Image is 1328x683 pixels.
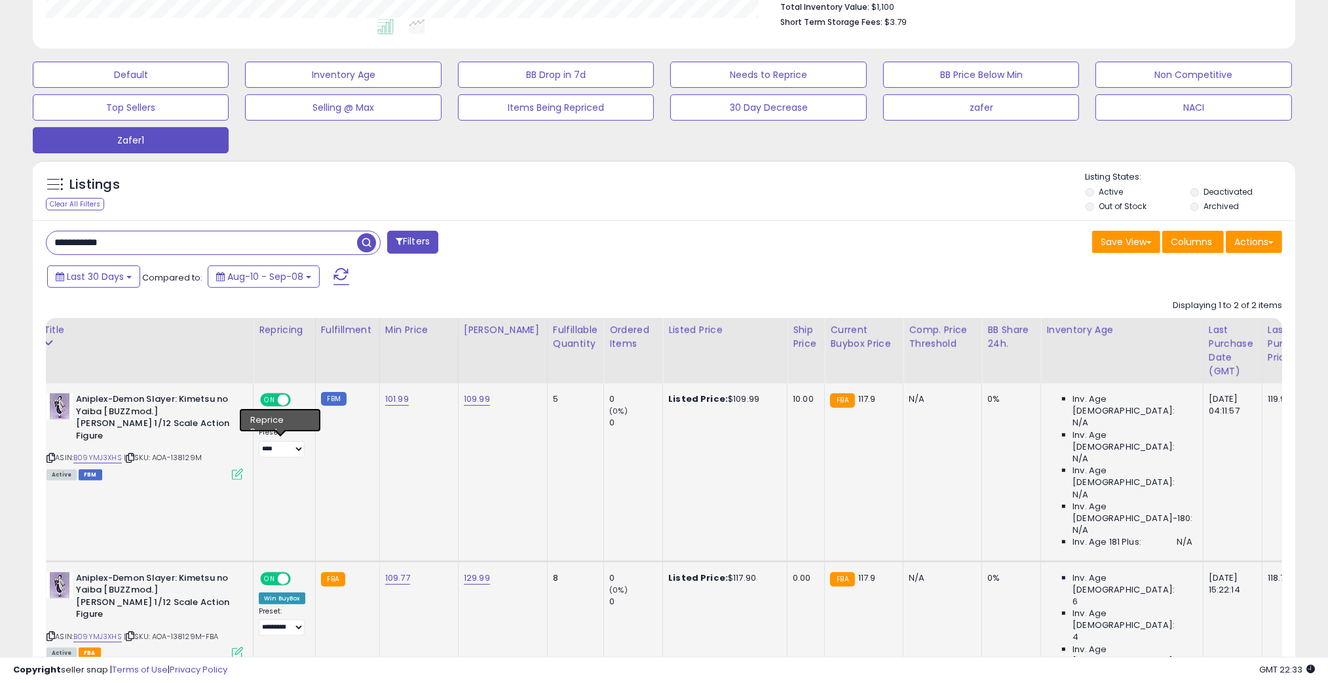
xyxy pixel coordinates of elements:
[13,664,227,676] div: seller snap | |
[13,663,61,676] strong: Copyright
[259,593,305,604] div: Win BuyBox
[1173,300,1282,312] div: Displaying 1 to 2 of 2 items
[208,265,320,288] button: Aug-10 - Sep-08
[245,62,441,88] button: Inventory Age
[793,323,819,351] div: Ship Price
[1204,186,1253,197] label: Deactivated
[142,271,202,284] span: Compared to:
[1072,572,1192,596] span: Inv. Age [DEMOGRAPHIC_DATA]:
[1209,393,1252,417] div: [DATE] 04:11:57
[33,94,229,121] button: Top Sellers
[464,323,542,337] div: [PERSON_NAME]
[670,94,866,121] button: 30 Day Decrease
[1072,596,1078,608] span: 6
[1046,323,1197,337] div: Inventory Age
[1204,201,1239,212] label: Archived
[1072,453,1088,465] span: N/A
[668,572,777,584] div: $117.90
[76,393,235,445] b: Aniplex-Demon Slayer: Kimetsu no Yaiba [BUZZmod.] [PERSON_NAME] 1/12 Scale Action Figure
[609,323,657,351] div: Ordered Items
[1072,536,1141,548] span: Inv. Age 181 Plus:
[793,393,814,405] div: 10.00
[909,572,972,584] div: N/A
[170,663,227,676] a: Privacy Policy
[1072,524,1088,536] span: N/A
[1209,572,1252,596] div: [DATE] 15:22:14
[387,231,438,254] button: Filters
[47,572,73,598] img: 418UnoENsOL._SL40_.jpg
[987,572,1031,584] div: 0%
[668,393,728,405] b: Listed Price:
[609,406,628,416] small: (0%)
[458,62,654,88] button: BB Drop in 7d
[385,393,409,406] a: 101.99
[321,572,345,587] small: FBA
[1072,489,1088,501] span: N/A
[1072,501,1192,524] span: Inv. Age [DEMOGRAPHIC_DATA]-180:
[261,395,278,406] span: ON
[780,16,882,28] b: Short Term Storage Fees:
[883,62,1079,88] button: BB Price Below Min
[124,631,219,642] span: | SKU: AOA-138129M-FBA
[1086,171,1295,184] p: Listing States:
[227,270,303,283] span: Aug-10 - Sep-08
[259,428,305,458] div: Preset:
[609,585,628,595] small: (0%)
[884,16,907,28] span: $3.79
[1092,231,1160,253] button: Save View
[47,469,77,480] span: All listings currently available for purchase on Amazon
[1072,644,1192,667] span: Inv. Age [DEMOGRAPHIC_DATA]:
[321,392,347,406] small: FBM
[987,323,1035,351] div: BB Share 24h.
[112,663,168,676] a: Terms of Use
[385,572,410,585] a: 109.77
[1268,323,1316,364] div: Last Purchase Price
[858,572,876,584] span: 117.9
[1072,608,1192,631] span: Inv. Age [DEMOGRAPHIC_DATA]:
[67,270,124,283] span: Last 30 Days
[1209,323,1257,378] div: Last Purchase Date (GMT)
[79,648,101,659] span: FBA
[47,393,243,478] div: ASIN:
[670,62,866,88] button: Needs to Reprice
[668,393,777,405] div: $109.99
[1177,536,1192,548] span: N/A
[830,323,898,351] div: Current Buybox Price
[1099,186,1124,197] label: Active
[124,452,202,463] span: | SKU: AOA-138129M
[47,393,73,420] img: 418UnoENsOL._SL40_.jpg
[909,393,972,405] div: N/A
[1072,465,1192,488] span: Inv. Age [DEMOGRAPHIC_DATA]:
[1259,663,1315,676] span: 2025-10-9 22:33 GMT
[553,323,598,351] div: Fulfillable Quantity
[858,393,876,405] span: 117.9
[1095,94,1291,121] button: NACI
[1226,231,1282,253] button: Actions
[1072,631,1078,643] span: 4
[73,631,122,642] a: B09YMJ3XHS
[830,393,854,408] small: FBA
[793,572,814,584] div: 0.00
[76,572,235,624] b: Aniplex-Demon Slayer: Kimetsu no Yaiba [BUZZmod.] [PERSON_NAME] 1/12 Scale Action Figure
[73,452,122,463] a: B09YMJ3XHS
[259,607,305,636] div: Preset:
[1095,62,1291,88] button: Non Competitive
[883,94,1079,121] button: zafer
[553,572,594,584] div: 8
[46,198,104,210] div: Clear All Filters
[609,393,662,405] div: 0
[780,1,869,12] b: Total Inventory Value:
[609,417,662,429] div: 0
[1072,429,1192,453] span: Inv. Age [DEMOGRAPHIC_DATA]:
[609,596,662,608] div: 0
[464,572,490,585] a: 129.99
[321,323,374,337] div: Fulfillment
[385,323,453,337] div: Min Price
[553,393,594,405] div: 5
[987,393,1031,405] div: 0%
[259,414,305,425] div: Amazon AI
[1268,572,1311,584] div: 118.70
[668,572,728,584] b: Listed Price:
[43,323,248,337] div: Title
[1171,235,1212,248] span: Columns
